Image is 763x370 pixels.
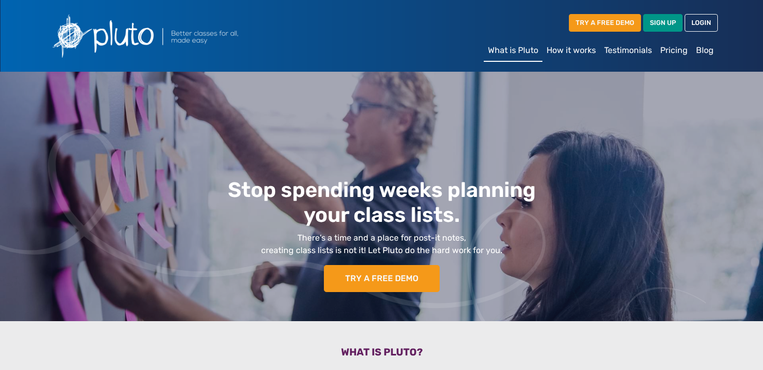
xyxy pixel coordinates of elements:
img: Pluto logo with the text Better classes for all, made easy [45,8,294,63]
p: There’s a time and a place for post-it notes, creating class lists is not it! Let Pluto do the ha... [115,232,649,257]
h1: Stop spending weeks planning your class lists. [115,178,649,228]
a: Blog [692,40,718,61]
a: Pricing [656,40,692,61]
a: TRY A FREE DEMO [324,265,440,292]
a: TRY A FREE DEMO [569,14,641,31]
a: SIGN UP [643,14,683,31]
a: Testimonials [600,40,656,61]
a: What is Pluto [484,40,542,62]
h3: What is pluto? [51,346,712,362]
a: LOGIN [685,14,718,31]
a: How it works [542,40,600,61]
